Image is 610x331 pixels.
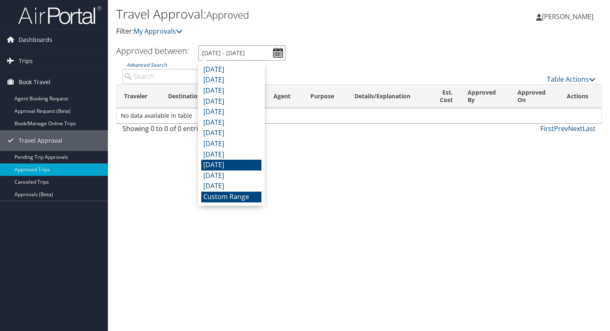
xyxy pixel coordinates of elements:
span: Dashboards [19,29,52,50]
h3: Approved between: [116,45,189,56]
li: [DATE] [201,128,261,139]
li: [DATE] [201,149,261,160]
li: [DATE] [201,96,261,107]
div: Showing 0 to 0 of 0 entries [122,124,232,138]
a: First [540,124,554,133]
li: [DATE] [201,85,261,96]
a: [PERSON_NAME] [536,4,602,29]
th: Purpose [303,85,347,108]
span: [PERSON_NAME] [542,12,593,21]
input: [DATE] - [DATE] [198,45,285,61]
a: Advanced Search [127,61,167,68]
a: Table Actions [547,75,595,84]
th: Est. Cost: activate to sort column ascending [428,85,460,108]
li: [DATE] [201,160,261,170]
a: Last [583,124,595,133]
th: Destination: activate to sort column ascending [161,85,216,108]
th: Approved On: activate to sort column ascending [510,85,559,108]
a: Next [568,124,583,133]
a: My Approvals [134,27,183,36]
li: [DATE] [201,64,261,75]
span: Travel Approval [19,130,62,151]
li: [DATE] [201,181,261,192]
th: Actions [559,85,601,108]
th: Traveler: activate to sort column ascending [117,85,161,108]
span: Book Travel [19,72,51,92]
li: Custom Range [201,192,261,202]
p: Filter: [116,26,440,37]
a: Prev [554,124,568,133]
th: Details/Explanation [347,85,428,108]
li: [DATE] [201,117,261,128]
th: Agent [266,85,303,108]
li: [DATE] [201,107,261,117]
span: Trips [19,51,33,71]
h1: Travel Approval: [116,5,440,23]
small: Approved [206,8,249,22]
td: No data available in table [117,108,601,123]
li: [DATE] [201,75,261,85]
li: [DATE] [201,170,261,181]
li: [DATE] [201,139,261,149]
img: airportal-logo.png [18,5,101,25]
th: Approved By: activate to sort column ascending [460,85,510,108]
input: Advanced Search [122,69,232,84]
